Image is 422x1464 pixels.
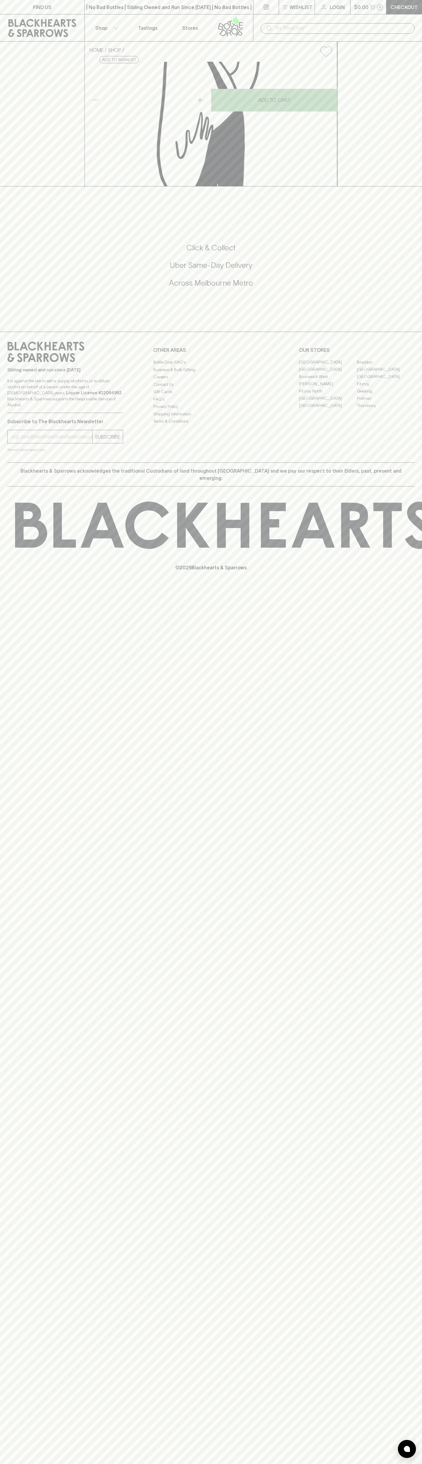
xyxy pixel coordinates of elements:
[182,24,198,32] p: Stores
[299,366,357,373] a: [GEOGRAPHIC_DATA]
[299,358,357,366] a: [GEOGRAPHIC_DATA]
[299,373,357,380] a: Brunswick West
[7,260,415,270] h5: Uber Same-Day Delivery
[153,410,269,418] a: Shipping Information
[153,374,269,381] a: Careers
[379,5,381,9] p: 0
[299,387,357,395] a: Fitzroy North
[66,390,122,395] strong: Liquor License #32064953
[290,4,313,11] p: Wishlist
[12,432,92,442] input: e.g. jane@blackheartsandsparrows.com.au
[7,378,123,408] p: It is against the law to sell or supply alcohol to, or to obtain alcohol on behalf of a person un...
[153,388,269,396] a: Gift Cards
[357,358,415,366] a: Braddon
[299,395,357,402] a: [GEOGRAPHIC_DATA]
[95,433,120,440] p: SUBSCRIBE
[7,278,415,288] h5: Across Melbourne Metro
[153,346,269,354] p: OTHER AREAS
[275,23,410,33] input: Try "Pinot noir"
[211,89,337,111] button: ADD TO CART
[318,44,335,59] button: Add to wishlist
[153,366,269,373] a: Business & Bulk Gifting
[357,366,415,373] a: [GEOGRAPHIC_DATA]
[7,367,123,373] p: Sibling owned and run since [DATE]
[357,387,415,395] a: Geelong
[354,4,369,11] p: $0.00
[138,24,157,32] p: Tastings
[95,24,107,32] p: Shop
[357,380,415,387] a: Fitzroy
[299,380,357,387] a: [PERSON_NAME]
[7,243,415,253] h5: Click & Collect
[153,418,269,425] a: Terms & Conditions
[93,430,123,443] button: SUBSCRIBE
[357,373,415,380] a: [GEOGRAPHIC_DATA]
[299,402,357,409] a: [GEOGRAPHIC_DATA]
[153,403,269,410] a: Privacy Policy
[7,418,123,425] p: Subscribe to The Blackhearts Newsletter
[85,62,337,186] img: Fonseca Late Bottled Vintage 2018 750ml
[357,402,415,409] a: Thornbury
[391,4,418,11] p: Checkout
[33,4,52,11] p: FIND US
[258,96,290,104] p: ADD TO CART
[99,56,139,63] button: Add to wishlist
[299,346,415,354] p: OUR STORES
[153,381,269,388] a: Contact Us
[169,14,211,41] a: Stores
[90,47,103,53] a: HOME
[12,467,410,482] p: Blackhearts & Sparrows acknowledges the traditional Custodians of land throughout [GEOGRAPHIC_DAT...
[127,14,169,41] a: Tastings
[7,447,123,453] p: We will never spam you
[7,219,415,320] div: Call to action block
[404,1446,410,1452] img: bubble-icon
[153,396,269,403] a: FAQ's
[357,395,415,402] a: Prahran
[108,47,121,53] a: SHOP
[153,359,269,366] a: Bottle Drop FAQ's
[330,4,345,11] p: Login
[85,14,127,41] button: Shop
